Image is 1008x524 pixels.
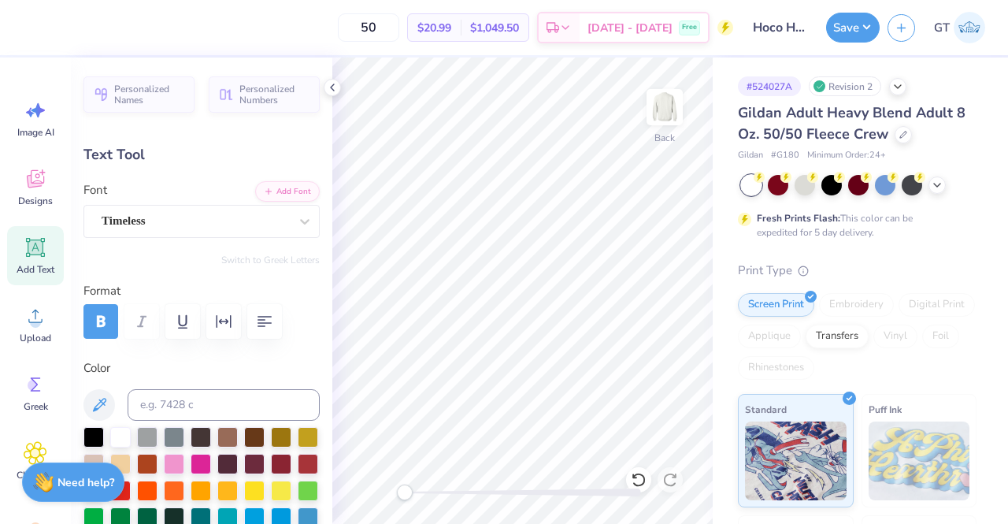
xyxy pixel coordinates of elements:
span: Designs [18,195,53,207]
div: Applique [738,325,801,348]
span: $20.99 [417,20,451,36]
span: Add Text [17,263,54,276]
button: Save [826,13,880,43]
strong: Need help? [57,475,114,490]
span: GT [934,19,950,37]
button: Personalized Names [83,76,195,113]
span: Upload [20,332,51,344]
span: [DATE] - [DATE] [587,20,673,36]
div: Revision 2 [809,76,881,96]
span: Gildan [738,149,763,162]
div: This color can be expedited for 5 day delivery. [757,211,951,240]
img: Gayathree Thangaraj [954,12,985,43]
div: Vinyl [873,325,917,348]
span: # G180 [771,149,799,162]
div: Embroidery [819,293,894,317]
a: GT [927,12,992,43]
input: – – [338,13,399,42]
span: Gildan Adult Heavy Blend Adult 8 Oz. 50/50 Fleece Crew [738,103,965,143]
img: Back [649,91,680,123]
div: # 524027A [738,76,801,96]
span: Free [682,22,697,33]
div: Back [654,131,675,145]
div: Foil [922,325,959,348]
span: Clipart & logos [9,469,61,494]
div: Accessibility label [397,485,413,500]
div: Print Type [738,262,976,280]
span: Minimum Order: 24 + [807,149,886,162]
span: $1,049.50 [470,20,519,36]
input: Untitled Design [741,12,818,43]
label: Font [83,181,107,199]
button: Switch to Greek Letters [221,254,320,266]
span: Standard [745,401,787,418]
span: Personalized Names [114,84,185,106]
span: Image AI [17,126,54,139]
div: Digital Print [899,293,975,317]
img: Puff Ink [869,422,970,500]
span: Personalized Numbers [239,84,310,106]
button: Add Font [255,181,320,202]
div: Screen Print [738,293,814,317]
div: Rhinestones [738,356,814,380]
label: Format [83,282,320,300]
button: Personalized Numbers [209,76,320,113]
span: Puff Ink [869,401,902,418]
div: Text Tool [83,144,320,165]
label: Color [83,359,320,377]
span: Greek [24,400,48,413]
strong: Fresh Prints Flash: [757,212,840,225]
div: Transfers [806,325,869,348]
input: e.g. 7428 c [128,389,320,421]
img: Standard [745,422,847,500]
